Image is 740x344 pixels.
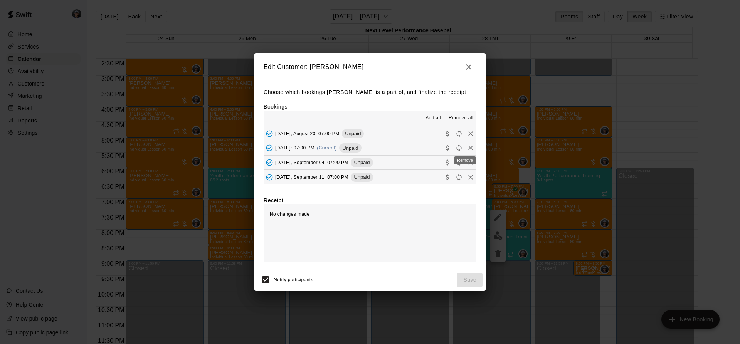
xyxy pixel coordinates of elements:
[453,174,465,180] span: Reschedule
[453,130,465,136] span: Reschedule
[342,131,364,136] span: Unpaid
[465,159,476,165] span: Remove
[465,174,476,180] span: Remove
[351,174,373,180] span: Unpaid
[264,104,288,110] label: Bookings
[351,159,373,165] span: Unpaid
[264,196,283,204] label: Receipt
[275,145,314,151] span: [DATE]: 07:00 PM
[465,145,476,151] span: Remove
[264,156,476,170] button: Added - Collect Payment[DATE], September 04: 07:00 PMUnpaidCollect paymentRescheduleRemove
[264,126,476,141] button: Added - Collect Payment[DATE], August 20: 07:00 PMUnpaidCollect paymentRescheduleRemove
[454,156,476,164] div: Remove
[465,130,476,136] span: Remove
[442,174,453,180] span: Collect payment
[264,157,275,168] button: Added - Collect Payment
[442,130,453,136] span: Collect payment
[442,145,453,151] span: Collect payment
[264,128,275,139] button: Added - Collect Payment
[421,112,446,124] button: Add all
[254,53,486,81] h2: Edit Customer: [PERSON_NAME]
[425,114,441,122] span: Add all
[453,145,465,151] span: Reschedule
[453,159,465,165] span: Reschedule
[264,171,275,183] button: Added - Collect Payment
[264,170,476,184] button: Added - Collect Payment[DATE], September 11: 07:00 PMUnpaidCollect paymentRescheduleRemove
[264,141,476,155] button: Added - Collect Payment[DATE]: 07:00 PM(Current)UnpaidCollect paymentRescheduleRemove
[270,211,309,217] span: No changes made
[339,145,361,151] span: Unpaid
[274,277,313,283] span: Notify participants
[317,145,337,151] span: (Current)
[446,112,476,124] button: Remove all
[264,142,275,154] button: Added - Collect Payment
[264,87,476,97] p: Choose which bookings [PERSON_NAME] is a part of, and finalize the receipt
[275,131,340,136] span: [DATE], August 20: 07:00 PM
[449,114,473,122] span: Remove all
[442,159,453,165] span: Collect payment
[275,159,348,165] span: [DATE], September 04: 07:00 PM
[275,174,348,180] span: [DATE], September 11: 07:00 PM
